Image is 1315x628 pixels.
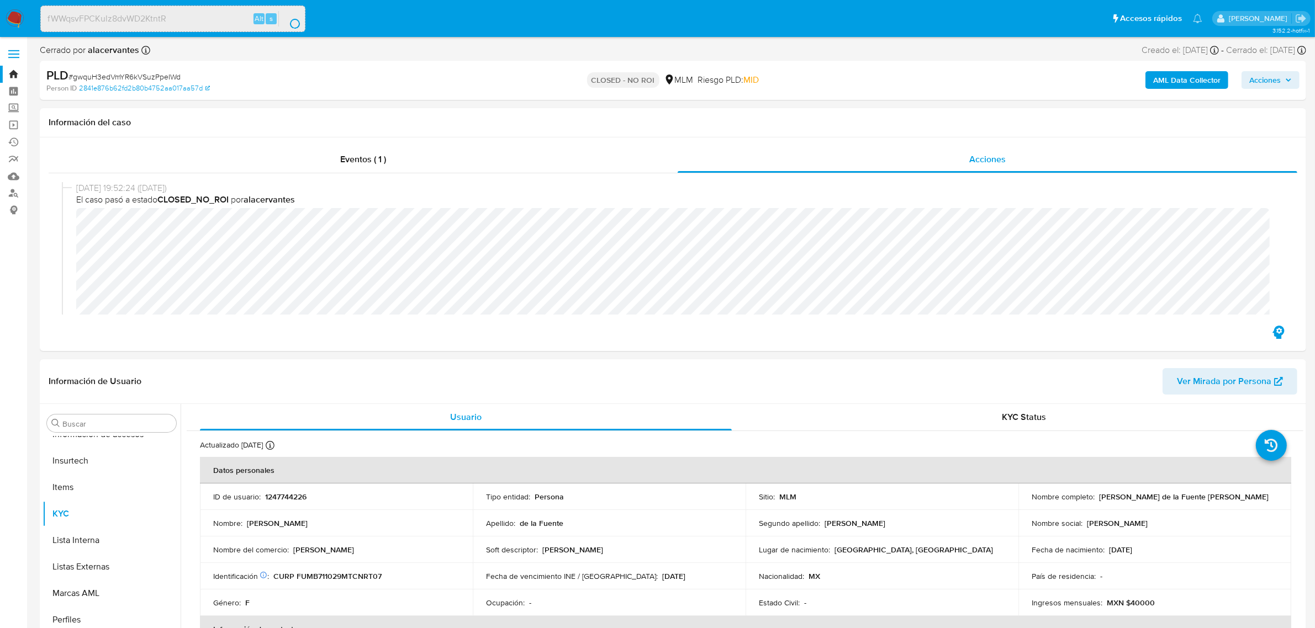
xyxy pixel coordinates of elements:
[43,580,181,606] button: Marcas AML
[43,448,181,474] button: Insurtech
[270,13,273,24] span: s
[213,492,261,502] p: ID de usuario :
[43,527,181,554] button: Lista Interna
[535,492,564,502] p: Persona
[1153,71,1221,89] b: AML Data Collector
[245,598,250,608] p: F
[1099,492,1269,502] p: [PERSON_NAME] de la Fuente [PERSON_NAME]
[49,376,141,387] h1: Información de Usuario
[68,71,181,82] span: # gwquH3edVmYR6kVSuzPpeIWd
[244,193,295,206] b: alacervantes
[1032,598,1102,608] p: Ingresos mensuales :
[1100,571,1102,581] p: -
[1142,44,1219,56] div: Creado el: [DATE]
[698,74,759,86] span: Riesgo PLD:
[1221,44,1224,56] span: -
[157,193,229,206] b: CLOSED_NO_ROI
[278,11,301,26] button: search-icon
[41,12,305,26] input: Buscar usuario o caso...
[1002,411,1047,423] span: KYC Status
[529,598,531,608] p: -
[43,554,181,580] button: Listas Externas
[1032,545,1105,555] p: Fecha de nacimiento :
[255,13,263,24] span: Alt
[759,598,800,608] p: Estado Civil :
[520,518,563,528] p: de la Fuente
[969,153,1006,166] span: Acciones
[265,492,307,502] p: 1247744226
[1087,518,1148,528] p: [PERSON_NAME]
[759,518,820,528] p: Segundo apellido :
[825,518,885,528] p: [PERSON_NAME]
[43,501,181,527] button: KYC
[1295,13,1307,24] a: Salir
[835,545,993,555] p: [GEOGRAPHIC_DATA], [GEOGRAPHIC_DATA]
[486,518,515,528] p: Apellido :
[1249,71,1281,89] span: Acciones
[486,545,538,555] p: Soft descriptor :
[213,571,269,581] p: Identificación :
[1107,598,1155,608] p: MXN $40000
[200,440,263,450] p: Actualizado [DATE]
[43,474,181,501] button: Items
[779,492,796,502] p: MLM
[213,518,242,528] p: Nombre :
[1145,71,1228,89] button: AML Data Collector
[86,44,139,56] b: alacervantes
[486,571,658,581] p: Fecha de vencimiento INE / [GEOGRAPHIC_DATA] :
[1109,545,1132,555] p: [DATE]
[273,571,382,581] p: CURP FUMB711029MTCNRT07
[1177,368,1271,395] span: Ver Mirada por Persona
[79,83,210,93] a: 2841e876b62fd2b80b4752aa017aa57d
[247,518,308,528] p: [PERSON_NAME]
[759,545,830,555] p: Lugar de nacimiento :
[809,571,820,581] p: MX
[293,545,354,555] p: [PERSON_NAME]
[62,419,172,429] input: Buscar
[1032,492,1095,502] p: Nombre completo :
[200,457,1291,483] th: Datos personales
[662,571,685,581] p: [DATE]
[1229,13,1291,24] p: marianathalie.grajeda@mercadolibre.com.mx
[49,117,1297,128] h1: Información del caso
[587,72,659,88] p: CLOSED - NO ROI
[1120,13,1182,24] span: Accesos rápidos
[340,153,386,166] span: Eventos ( 1 )
[1032,571,1096,581] p: País de residencia :
[759,571,804,581] p: Nacionalidad :
[1163,368,1297,395] button: Ver Mirada por Persona
[486,492,530,502] p: Tipo entidad :
[1242,71,1300,89] button: Acciones
[46,83,77,93] b: Person ID
[51,419,60,428] button: Buscar
[213,598,241,608] p: Género :
[664,74,694,86] div: MLM
[804,598,806,608] p: -
[213,545,289,555] p: Nombre del comercio :
[76,182,1280,194] span: [DATE] 19:52:24 ([DATE])
[40,44,139,56] span: Cerrado por
[486,598,525,608] p: Ocupación :
[1032,518,1082,528] p: Nombre social :
[759,492,775,502] p: Sitio :
[46,66,68,84] b: PLD
[542,545,603,555] p: [PERSON_NAME]
[1226,44,1306,56] div: Cerrado el: [DATE]
[76,194,1280,206] span: El caso pasó a estado por
[1193,14,1202,23] a: Notificaciones
[744,73,759,86] span: MID
[450,411,482,423] span: Usuario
